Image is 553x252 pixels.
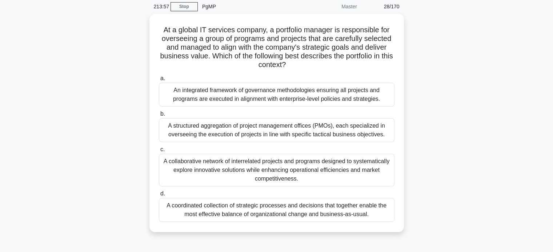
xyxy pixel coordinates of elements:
[158,25,395,70] h5: At a global IT services company, a portfolio manager is responsible for overseeing a group of pro...
[171,2,198,11] a: Stop
[159,154,394,186] div: A collaborative network of interrelated projects and programs designed to systematically explore ...
[160,111,165,117] span: b.
[160,75,165,81] span: a.
[159,83,394,107] div: An integrated framework of governance methodologies ensuring all projects and programs are execut...
[160,190,165,197] span: d.
[160,146,165,152] span: c.
[159,198,394,222] div: A coordinated collection of strategic processes and decisions that together enable the most effec...
[159,118,394,142] div: A structured aggregation of project management offices (PMOs), each specialized in overseeing the...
